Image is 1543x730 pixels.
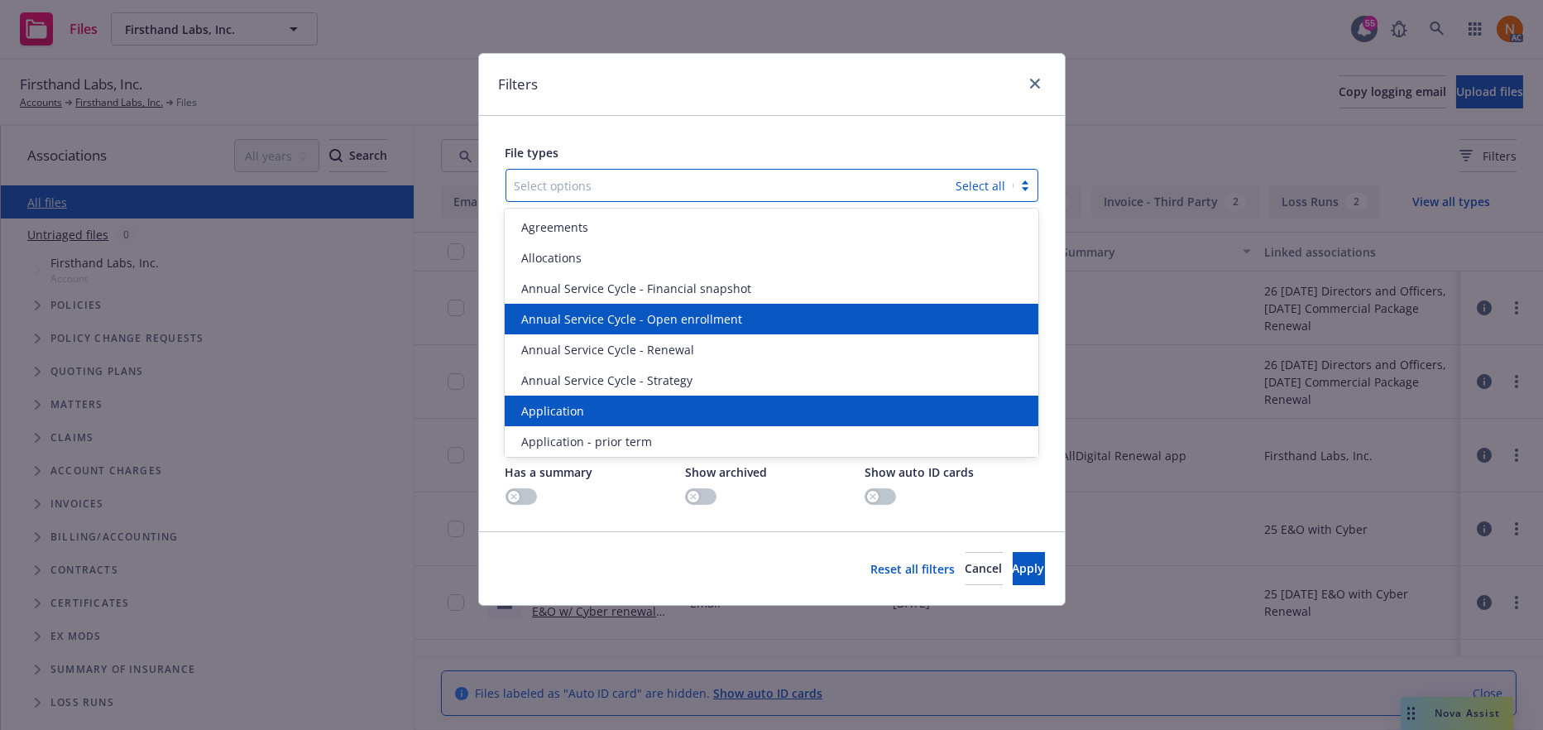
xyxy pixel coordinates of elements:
[521,310,742,328] span: Annual Service Cycle - Open enrollment
[506,145,559,161] span: File types
[506,464,593,480] span: Has a summary
[871,560,956,578] a: Reset all filters
[521,402,584,420] span: Application
[521,433,652,450] span: Application - prior term
[865,464,974,480] span: Show auto ID cards
[1013,560,1045,576] span: Apply
[1013,552,1045,585] button: Apply
[1025,74,1045,94] a: close
[521,372,692,389] span: Annual Service Cycle - Strategy
[685,464,767,480] span: Show archived
[956,178,1006,194] a: Select all
[521,341,694,358] span: Annual Service Cycle - Renewal
[521,249,582,267] span: Allocations
[499,74,539,95] h1: Filters
[521,219,588,236] span: Agreements
[521,280,751,297] span: Annual Service Cycle - Financial snapshot
[966,560,1003,576] span: Cancel
[966,552,1003,585] button: Cancel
